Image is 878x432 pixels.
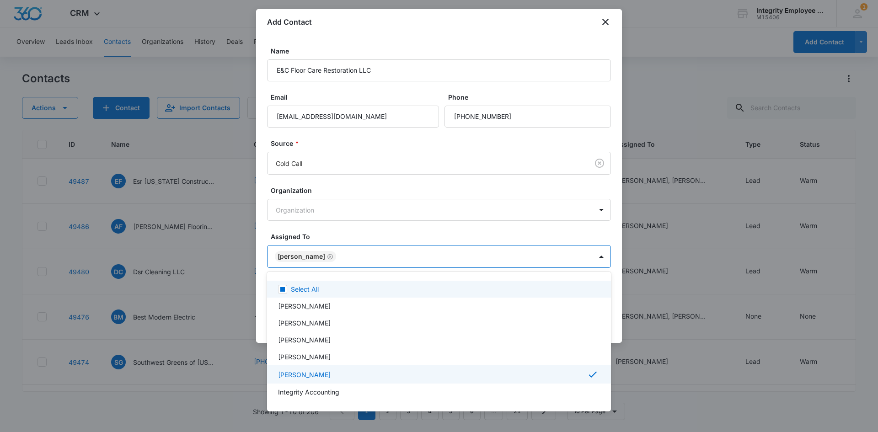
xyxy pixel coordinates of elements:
[278,387,339,397] p: Integrity Accounting
[291,284,319,294] p: Select All
[278,352,331,362] p: [PERSON_NAME]
[278,335,331,345] p: [PERSON_NAME]
[278,301,331,311] p: [PERSON_NAME]
[278,318,331,328] p: [PERSON_NAME]
[278,370,331,379] p: [PERSON_NAME]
